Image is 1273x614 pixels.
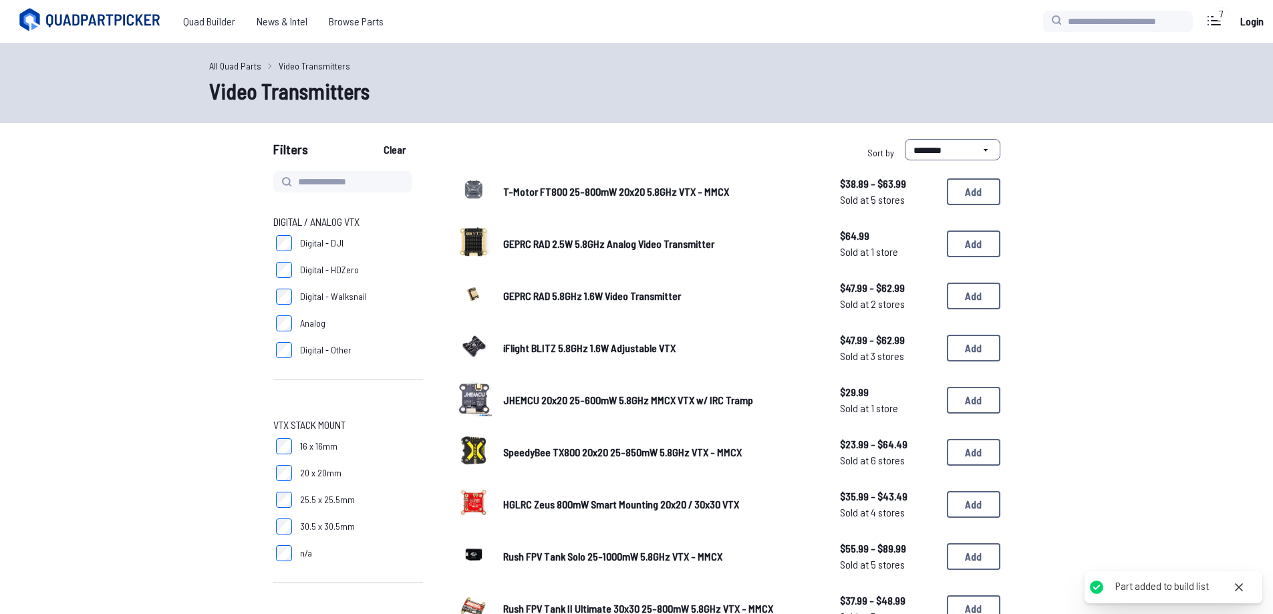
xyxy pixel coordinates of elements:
[300,493,355,506] span: 25.5 x 25.5mm
[455,536,492,577] a: image
[276,492,292,508] input: 25.5 x 25.5mm
[455,379,492,417] img: image
[840,504,936,520] span: Sold at 4 stores
[840,280,936,296] span: $47.99 - $62.99
[947,231,1000,257] button: Add
[503,549,819,565] a: Rush FPV Tank Solo 25-1000mW 5.8GHz VTX - MMCX
[455,484,492,521] img: image
[273,214,360,230] span: Digital / Analog VTX
[172,8,246,35] a: Quad Builder
[840,557,936,573] span: Sold at 5 stores
[300,466,341,480] span: 20 x 20mm
[300,263,359,277] span: Digital - HDZero
[273,139,308,166] span: Filters
[840,332,936,348] span: $47.99 - $62.99
[455,327,492,365] img: image
[276,262,292,278] input: Digital - HDZero
[209,59,261,73] a: All Quad Parts
[947,178,1000,205] button: Add
[455,327,492,369] a: image
[1213,7,1230,21] div: 7
[276,289,292,305] input: Digital - Walksnail
[276,518,292,534] input: 30.5 x 30.5mm
[947,543,1000,570] button: Add
[503,340,819,356] a: iFlight BLITZ 5.8GHz 1.6W Adjustable VTX
[840,593,936,609] span: $37.99 - $48.99
[300,520,355,533] span: 30.5 x 30.5mm
[455,223,492,261] img: image
[455,223,492,265] a: image
[503,288,819,304] a: GEPRC RAD 5.8GHz 1.6W Video Transmitter
[276,438,292,454] input: 16 x 16mm
[300,547,312,560] span: n/a
[947,283,1000,309] button: Add
[455,171,492,212] a: image
[276,545,292,561] input: n/a
[1115,579,1209,593] div: Part added to build list
[455,536,492,573] img: image
[503,394,753,406] span: JHEMCU 20x20 25-600mW 5.8GHz MMCX VTX w/ IRC Tramp
[840,192,936,208] span: Sold at 5 stores
[455,171,492,208] img: image
[300,290,367,303] span: Digital - Walksnail
[840,176,936,192] span: $38.89 - $63.99
[503,444,819,460] a: SpeedyBee TX800 20x20 25-850mW 5.8GHz VTX - MMCX
[840,400,936,416] span: Sold at 1 store
[503,446,742,458] span: SpeedyBee TX800 20x20 25-850mW 5.8GHz VTX - MMCX
[905,139,1000,160] select: Sort by
[947,335,1000,361] button: Add
[372,139,417,160] button: Clear
[455,432,492,469] img: image
[840,228,936,244] span: $64.99
[840,488,936,504] span: $35.99 - $43.49
[246,8,318,35] a: News & Intel
[867,147,894,158] span: Sort by
[455,484,492,525] a: image
[300,317,325,330] span: Analog
[276,235,292,251] input: Digital - DJI
[947,439,1000,466] button: Add
[455,275,492,313] img: image
[503,236,819,252] a: GEPRC RAD 2.5W 5.8GHz Analog Video Transmitter
[273,417,345,433] span: VTX Stack Mount
[503,341,676,354] span: iFlight BLITZ 5.8GHz 1.6W Adjustable VTX
[503,237,714,250] span: GEPRC RAD 2.5W 5.8GHz Analog Video Transmitter
[503,498,739,510] span: HGLRC Zeus 800mW Smart Mounting 20x20 / 30x30 VTX
[300,440,337,453] span: 16 x 16mm
[503,185,729,198] span: T-Motor FT800 25-800mW 20x20 5.8GHz VTX - MMCX
[947,491,1000,518] button: Add
[840,452,936,468] span: Sold at 6 stores
[455,432,492,473] a: image
[300,343,351,357] span: Digital - Other
[276,465,292,481] input: 20 x 20mm
[840,348,936,364] span: Sold at 3 stores
[503,184,819,200] a: T-Motor FT800 25-800mW 20x20 5.8GHz VTX - MMCX
[1236,8,1268,35] a: Login
[300,237,343,250] span: Digital - DJI
[503,496,819,512] a: HGLRC Zeus 800mW Smart Mounting 20x20 / 30x30 VTX
[840,244,936,260] span: Sold at 1 store
[840,436,936,452] span: $23.99 - $64.49
[276,342,292,358] input: Digital - Other
[840,384,936,400] span: $29.99
[455,275,492,317] a: image
[276,315,292,331] input: Analog
[947,387,1000,414] button: Add
[503,550,722,563] span: Rush FPV Tank Solo 25-1000mW 5.8GHz VTX - MMCX
[840,541,936,557] span: $55.99 - $89.99
[318,8,394,35] a: Browse Parts
[279,59,350,73] a: Video Transmitters
[455,379,492,421] a: image
[503,392,819,408] a: JHEMCU 20x20 25-600mW 5.8GHz MMCX VTX w/ IRC Tramp
[209,75,1065,107] h1: Video Transmitters
[503,289,681,302] span: GEPRC RAD 5.8GHz 1.6W Video Transmitter
[840,296,936,312] span: Sold at 2 stores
